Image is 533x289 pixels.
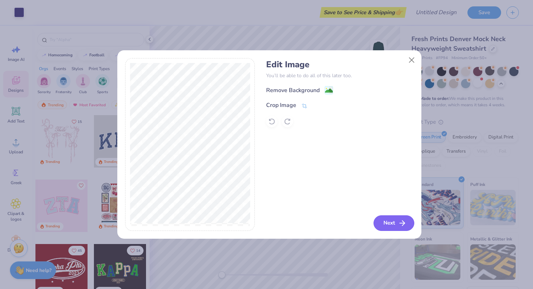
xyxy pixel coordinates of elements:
[266,101,296,109] div: Crop Image
[266,86,320,95] div: Remove Background
[266,72,413,79] p: You’ll be able to do all of this later too.
[266,59,413,70] h4: Edit Image
[405,53,418,67] button: Close
[374,215,414,231] button: Next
